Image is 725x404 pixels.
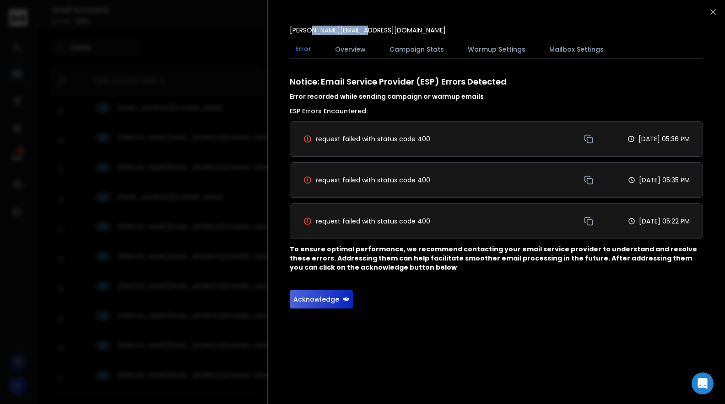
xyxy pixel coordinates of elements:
[316,175,430,185] span: request failed with status code 400
[290,75,703,101] h1: Notice: Email Service Provider (ESP) Errors Detected
[384,39,449,59] button: Campaign Stats
[462,39,531,59] button: Warmup Settings
[692,372,714,394] div: Open Intercom Messenger
[290,106,703,116] h3: ESP Errors Encountered:
[290,290,353,308] button: Acknowledge
[330,39,371,59] button: Overview
[290,92,703,101] h4: Error recorded while sending campaign or warmup emails
[290,39,317,60] button: Error
[316,134,430,144] span: request failed with status code 400
[639,217,690,226] p: [DATE] 05:22 PM
[638,134,690,144] p: [DATE] 05:36 PM
[290,26,446,35] p: [PERSON_NAME][EMAIL_ADDRESS][DOMAIN_NAME]
[316,217,430,226] span: request failed with status code 400
[639,175,690,185] p: [DATE] 05:35 PM
[544,39,609,59] button: Mailbox Settings
[290,245,703,272] p: To ensure optimal performance, we recommend contacting your email service provider to understand ...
